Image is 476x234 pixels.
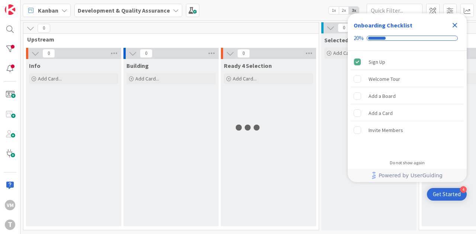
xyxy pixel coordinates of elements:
div: Add a Card is incomplete. [351,105,464,121]
span: 0 [42,49,55,58]
span: 0 [140,49,152,58]
span: Ready 4 Selection [224,62,272,69]
span: 0 [237,49,250,58]
div: Close Checklist [449,19,461,31]
div: Invite Members is incomplete. [351,122,464,138]
div: Open Get Started checklist, remaining modules: 4 [427,188,467,201]
div: Checklist progress: 20% [354,35,461,42]
span: Kanban [38,6,58,15]
span: 0 [338,23,350,32]
span: 3x [349,7,359,14]
span: 0 [38,24,50,33]
span: Info [29,62,41,69]
div: T [5,220,15,230]
div: 4 [460,186,467,193]
div: Welcome Tour [369,75,400,83]
div: Add a Board is incomplete. [351,88,464,104]
span: 1x [329,7,339,14]
span: 2x [339,7,349,14]
div: VM [5,200,15,210]
span: Add Card... [333,50,357,56]
a: Powered by UserGuiding [351,169,463,182]
div: Footer [348,169,467,182]
span: Upstream [27,36,309,43]
span: Powered by UserGuiding [379,171,443,180]
div: 20% [354,35,364,42]
b: Development & Quality Assurance [78,7,170,14]
div: Sign Up is complete. [351,54,464,70]
input: Quick Filter... [367,4,422,17]
div: Do not show again [390,160,425,166]
div: Welcome Tour is incomplete. [351,71,464,87]
span: Add Card... [233,75,257,82]
div: Checklist items [348,51,467,155]
div: Add a Card [369,109,393,118]
span: Add Card... [135,75,159,82]
div: Onboarding Checklist [354,21,412,30]
span: Building [126,62,149,69]
img: Visit kanbanzone.com [5,4,15,15]
div: Checklist Container [348,13,467,182]
div: Add a Board [369,92,396,100]
div: Get Started [433,191,461,198]
div: Sign Up [369,57,385,66]
div: Invite Members [369,126,403,135]
span: Selected [324,36,348,44]
span: Add Card... [38,75,62,82]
